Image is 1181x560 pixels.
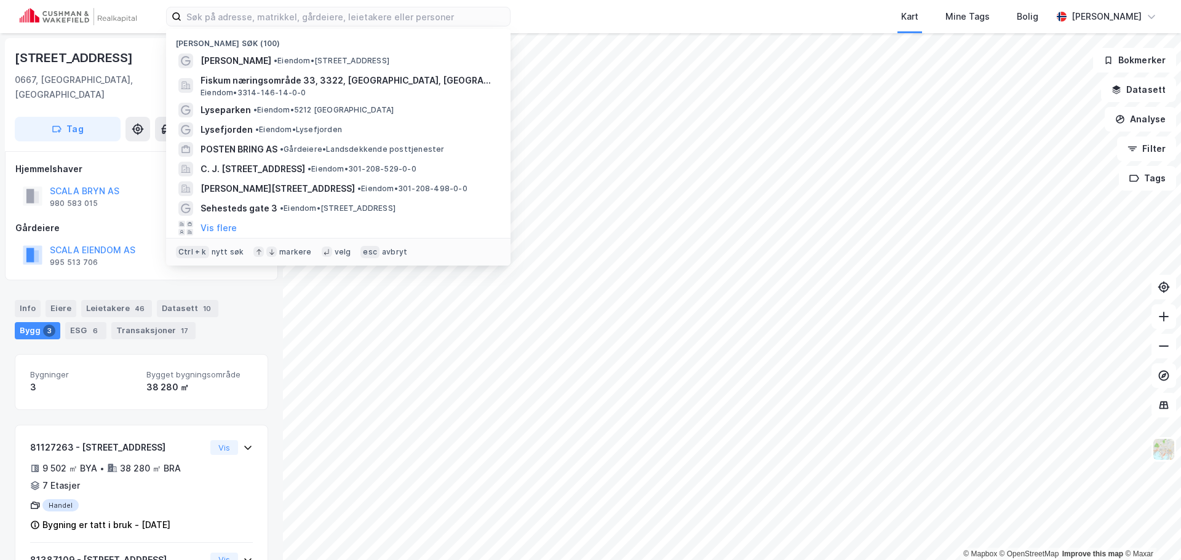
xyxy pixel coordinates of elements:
span: Sehesteds gate 3 [201,201,277,216]
div: 38 280 ㎡ BRA [120,461,181,476]
span: Bygget bygningsområde [146,369,253,380]
div: 980 583 015 [50,199,98,208]
div: markere [279,247,311,257]
button: Vis flere [201,221,237,235]
div: Kontrollprogram for chat [1119,501,1181,560]
div: [STREET_ADDRESS] [15,48,135,68]
input: Søk på adresse, matrikkel, gårdeiere, leietakere eller personer [181,7,510,26]
div: 3 [43,325,55,337]
div: Gårdeiere [15,221,268,235]
div: esc [360,246,380,258]
span: • [280,144,284,154]
span: Eiendom • 5212 [GEOGRAPHIC_DATA] [253,105,394,115]
span: Gårdeiere • Landsdekkende posttjenester [280,144,445,154]
span: Eiendom • Lysefjorden [255,125,342,135]
div: velg [335,247,351,257]
button: Tag [15,117,121,141]
div: Datasett [157,300,218,317]
span: Bygninger [30,369,137,380]
button: Filter [1117,136,1176,161]
span: [PERSON_NAME][STREET_ADDRESS] [201,181,355,196]
a: OpenStreetMap [1000,550,1059,558]
span: Eiendom • [STREET_ADDRESS] [274,56,389,66]
div: 3 [30,380,137,395]
button: Bokmerker [1093,48,1176,73]
img: cushman-wakefield-realkapital-logo.202ea83816669bd177139c58696a8fa1.svg [20,8,137,25]
div: Leietakere [81,300,152,317]
a: Mapbox [963,550,997,558]
div: 995 513 706 [50,258,98,267]
span: • [274,56,277,65]
div: 10 [201,302,213,315]
span: Eiendom • 3314-146-14-0-0 [201,88,306,98]
span: • [255,125,259,134]
div: Info [15,300,41,317]
div: 81127263 - [STREET_ADDRESS] [30,440,205,455]
span: Eiendom • 301-208-498-0-0 [357,184,467,194]
span: [PERSON_NAME] [201,53,271,68]
span: • [308,164,311,173]
button: Datasett [1101,77,1176,102]
div: [PERSON_NAME] [1072,9,1142,24]
div: Hjemmelshaver [15,162,268,176]
div: 38 280 ㎡ [146,380,253,395]
div: Transaksjoner [111,322,196,339]
div: Ctrl + k [176,246,209,258]
span: Fiskum næringsområde 33, 3322, [GEOGRAPHIC_DATA], [GEOGRAPHIC_DATA] [201,73,496,88]
span: • [253,105,257,114]
div: Kart [901,9,918,24]
img: Z [1152,438,1175,461]
span: • [280,203,284,213]
div: • [100,463,105,473]
div: 46 [132,302,147,315]
div: 9 502 ㎡ BYA [42,461,97,476]
div: 0667, [GEOGRAPHIC_DATA], [GEOGRAPHIC_DATA] [15,73,173,102]
span: • [357,184,361,193]
span: Lysefjorden [201,122,253,137]
span: POSTEN BRING AS [201,142,277,157]
div: 17 [178,325,191,337]
div: Mine Tags [945,9,990,24]
button: Analyse [1105,107,1176,132]
div: Eiere [46,300,76,317]
span: C. J. [STREET_ADDRESS] [201,162,305,176]
a: Improve this map [1062,550,1123,558]
div: Bygning er tatt i bruk - [DATE] [42,518,170,532]
span: Eiendom • 301-208-529-0-0 [308,164,416,174]
div: avbryt [382,247,407,257]
div: ESG [65,322,106,339]
div: Bolig [1017,9,1038,24]
div: 6 [89,325,101,337]
div: Bygg [15,322,60,339]
span: Eiendom • [STREET_ADDRESS] [280,203,396,213]
div: [PERSON_NAME] søk (100) [166,29,511,51]
button: Tags [1119,166,1176,191]
span: Lyseparken [201,103,251,117]
div: nytt søk [212,247,244,257]
iframe: Chat Widget [1119,501,1181,560]
div: 7 Etasjer [42,478,80,493]
button: Vis [210,440,238,455]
